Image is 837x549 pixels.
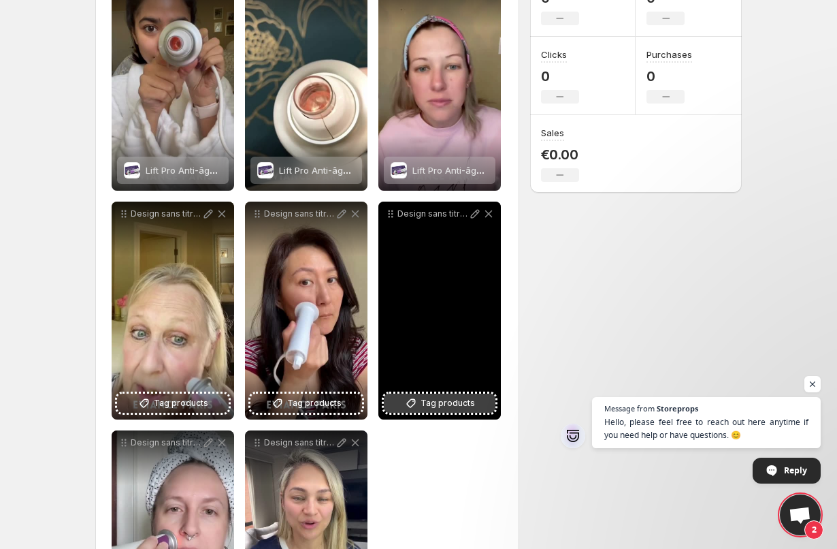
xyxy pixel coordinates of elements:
[604,415,808,441] span: Hello, please feel free to reach out here anytime if you need help or have questions. 😊
[124,162,140,178] img: Lift Pro Anti-âge - Eviance Paris
[250,394,362,413] button: Tag products
[131,208,201,219] p: Design sans titre 24
[146,165,350,176] span: Lift Pro Anti-âge - Eviance [GEOGRAPHIC_DATA]
[154,396,208,410] span: Tag products
[264,437,335,448] p: Design sans titre 20
[112,202,234,420] div: Design sans titre 24Tag products
[378,202,501,420] div: Design sans titre 22Tag products
[397,208,468,219] p: Design sans titre 22
[287,396,342,410] span: Tag products
[541,146,579,163] p: €0.00
[646,48,692,61] h3: Purchases
[784,458,807,482] span: Reply
[257,162,274,178] img: Lift Pro Anti-âge - Eviance Paris
[657,405,698,412] span: Storeprops
[279,165,484,176] span: Lift Pro Anti-âge - Eviance [GEOGRAPHIC_DATA]
[117,394,229,413] button: Tag products
[780,495,821,535] a: Open chat
[541,48,567,61] h3: Clicks
[131,437,201,448] p: Design sans titre 21
[412,165,617,176] span: Lift Pro Anti-âge - Eviance [GEOGRAPHIC_DATA]
[646,68,692,84] p: 0
[391,162,407,178] img: Lift Pro Anti-âge - Eviance Paris
[541,68,579,84] p: 0
[604,405,655,412] span: Message from
[264,208,335,219] p: Design sans titre 23
[384,394,495,413] button: Tag products
[245,202,367,420] div: Design sans titre 23Tag products
[804,520,823,539] span: 2
[541,126,564,140] h3: Sales
[421,396,475,410] span: Tag products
